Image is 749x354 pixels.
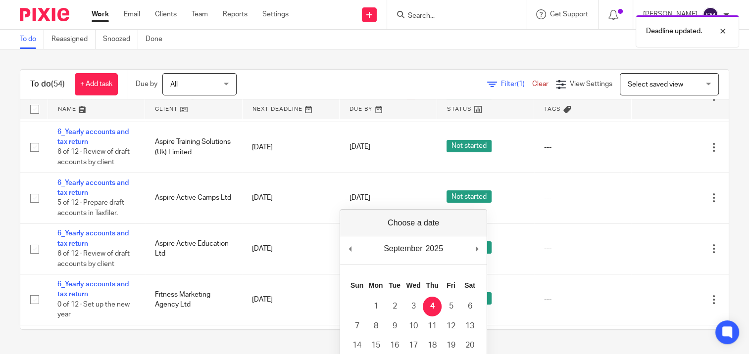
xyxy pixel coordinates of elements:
[385,316,404,336] button: 9
[447,140,492,152] span: Not started
[423,316,442,336] button: 11
[447,190,492,203] span: Not started
[501,81,532,88] span: Filter
[570,81,612,88] span: View Settings
[460,316,479,336] button: 13
[242,173,340,223] td: [DATE]
[57,281,129,298] a: 6_Yearly accounts and tax return
[460,297,479,316] button: 6
[192,9,208,19] a: Team
[145,173,243,223] td: Aspire Active Camps Ltd
[464,281,475,289] abbr: Saturday
[242,274,340,325] td: [DATE]
[424,241,445,256] div: 2025
[103,30,138,49] a: Snoozed
[51,80,65,88] span: (54)
[532,81,549,88] a: Clear
[145,223,243,274] td: Aspire Active Education Ltd
[423,297,442,316] button: 4
[369,281,383,289] abbr: Monday
[382,241,424,256] div: September
[442,316,460,336] button: 12
[404,297,423,316] button: 3
[628,81,683,88] span: Select saved view
[155,9,177,19] a: Clients
[136,79,157,89] p: Due by
[350,281,363,289] abbr: Sunday
[57,250,130,267] span: 6 of 12 · Review of draft accounts by client
[223,9,248,19] a: Reports
[57,129,129,145] a: 6_Yearly accounts and tax return
[702,7,718,23] img: svg%3E
[544,142,622,152] div: ---
[20,8,69,21] img: Pixie
[348,316,366,336] button: 7
[544,244,622,254] div: ---
[170,81,178,88] span: All
[57,230,129,247] a: 6_Yearly accounts and tax return
[366,297,385,316] button: 1
[517,81,525,88] span: (1)
[57,149,130,166] span: 6 of 12 · Review of draft accounts by client
[51,30,96,49] a: Reassigned
[544,295,622,305] div: ---
[350,194,370,201] span: [DATE]
[242,122,340,173] td: [DATE]
[124,9,140,19] a: Email
[385,297,404,316] button: 2
[350,144,370,151] span: [DATE]
[57,301,130,318] span: 0 of 12 · Set up the new year
[146,30,170,49] a: Done
[544,106,561,112] span: Tags
[404,316,423,336] button: 10
[262,9,289,19] a: Settings
[345,241,355,256] button: Previous Month
[472,241,482,256] button: Next Month
[366,316,385,336] button: 8
[92,9,109,19] a: Work
[426,281,438,289] abbr: Thursday
[389,281,400,289] abbr: Tuesday
[442,297,460,316] button: 5
[20,30,44,49] a: To do
[242,223,340,274] td: [DATE]
[406,281,421,289] abbr: Wednesday
[57,179,129,196] a: 6_Yearly accounts and tax return
[646,26,702,36] p: Deadline updated.
[447,281,455,289] abbr: Friday
[544,193,622,203] div: ---
[57,199,124,217] span: 5 of 12 · Prepare draft accounts in Taxfiler.
[145,122,243,173] td: Aspire Training Solutions (Uk) Limited
[30,79,65,89] h1: To do
[75,73,118,95] a: + Add task
[145,274,243,325] td: Fitness Marketing Agency Ltd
